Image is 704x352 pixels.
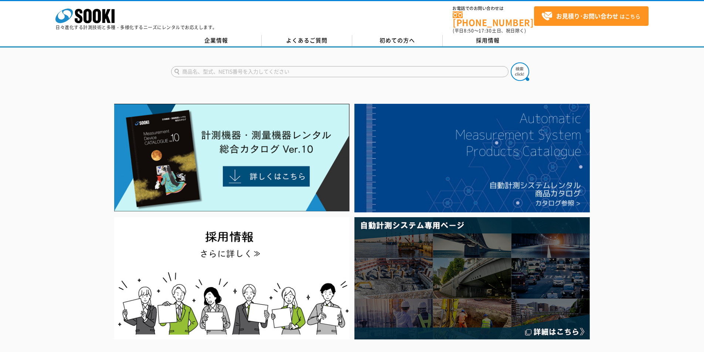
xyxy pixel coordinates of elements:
[380,36,415,44] span: 初めての方へ
[171,35,262,46] a: 企業情報
[352,35,443,46] a: 初めての方へ
[453,11,534,27] a: [PHONE_NUMBER]
[534,6,649,26] a: お見積り･お問い合わせはこちら
[511,62,529,81] img: btn_search.png
[541,11,640,22] span: はこちら
[556,11,618,20] strong: お見積り･お問い合わせ
[114,217,350,339] img: SOOKI recruit
[55,25,217,30] p: 日々進化する計測技術と多種・多様化するニーズにレンタルでお応えします。
[354,217,590,339] img: 自動計測システム専用ページ
[479,27,492,34] span: 17:30
[171,66,509,77] input: 商品名、型式、NETIS番号を入力してください
[453,6,534,11] span: お電話でのお問い合わせは
[443,35,533,46] a: 採用情報
[453,27,526,34] span: (平日 ～ 土日、祝日除く)
[464,27,474,34] span: 8:50
[114,104,350,212] img: Catalog Ver10
[262,35,352,46] a: よくあるご質問
[354,104,590,212] img: 自動計測システムカタログ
